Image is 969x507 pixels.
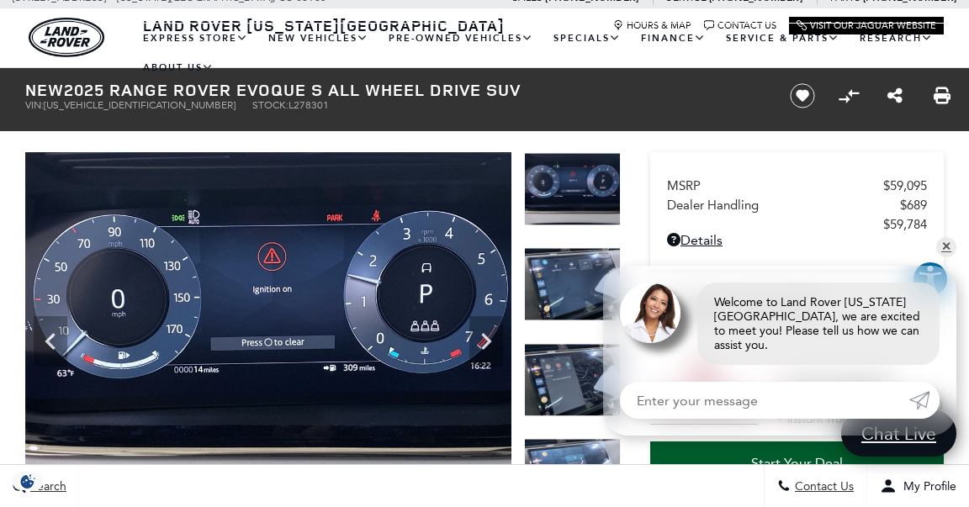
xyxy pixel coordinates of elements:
[883,217,927,232] span: $59,784
[850,24,943,53] a: Research
[704,20,776,31] a: Contact Us
[29,18,104,57] img: Land Rover
[469,316,503,367] div: Next
[867,465,969,507] button: Open user profile menu
[934,86,950,106] a: Print this New 2025 Range Rover Evoque S All Wheel Drive SUV
[650,441,944,485] a: Start Your Deal
[524,248,622,321] img: New 2025 Arroios Grey LAND ROVER S image 21
[613,20,691,31] a: Hours & Map
[379,24,543,53] a: Pre-Owned Vehicles
[252,99,289,111] span: Stock:
[697,283,940,365] div: Welcome to Land Rover [US_STATE][GEOGRAPHIC_DATA], we are excited to meet you! Please tell us how...
[8,473,47,490] section: Click to Open Cookie Consent Modal
[133,15,515,35] a: Land Rover [US_STATE][GEOGRAPHIC_DATA]
[667,178,883,193] span: MSRP
[289,99,329,111] span: L278301
[543,24,631,53] a: Specials
[900,198,927,213] span: $689
[912,261,949,298] button: Explore your accessibility options
[8,473,47,490] img: Opt-Out Icon
[44,99,236,111] span: [US_VEHICLE_IDENTIFICATION_NUMBER]
[133,53,224,82] a: About Us
[791,479,854,494] span: Contact Us
[912,261,949,301] aside: Accessibility Help Desk
[25,81,763,99] h1: 2025 Range Rover Evoque S All Wheel Drive SUV
[667,198,927,213] a: Dealer Handling $689
[667,178,927,193] a: MSRP $59,095
[716,24,850,53] a: Service & Parts
[620,382,909,419] input: Enter your message
[897,479,956,494] span: My Profile
[29,18,104,57] a: land-rover
[667,217,927,232] a: $59,784
[751,455,843,471] span: Start Your Deal
[620,283,680,343] img: Agent profile photo
[524,152,622,225] img: New 2025 Arroios Grey LAND ROVER S image 20
[667,232,927,248] a: Details
[887,86,903,106] a: Share this New 2025 Range Rover Evoque S All Wheel Drive SUV
[797,20,936,31] a: Visit Our Jaguar Website
[133,24,258,53] a: EXPRESS STORE
[631,24,716,53] a: Finance
[836,83,861,108] button: Compare Vehicle
[258,24,379,53] a: New Vehicles
[784,82,821,109] button: Save vehicle
[34,316,67,367] div: Previous
[133,24,944,82] nav: Main Navigation
[25,78,64,101] strong: New
[25,99,44,111] span: VIN:
[143,15,505,35] span: Land Rover [US_STATE][GEOGRAPHIC_DATA]
[524,343,622,416] img: New 2025 Arroios Grey LAND ROVER S image 22
[883,178,927,193] span: $59,095
[667,198,900,213] span: Dealer Handling
[909,382,940,419] a: Submit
